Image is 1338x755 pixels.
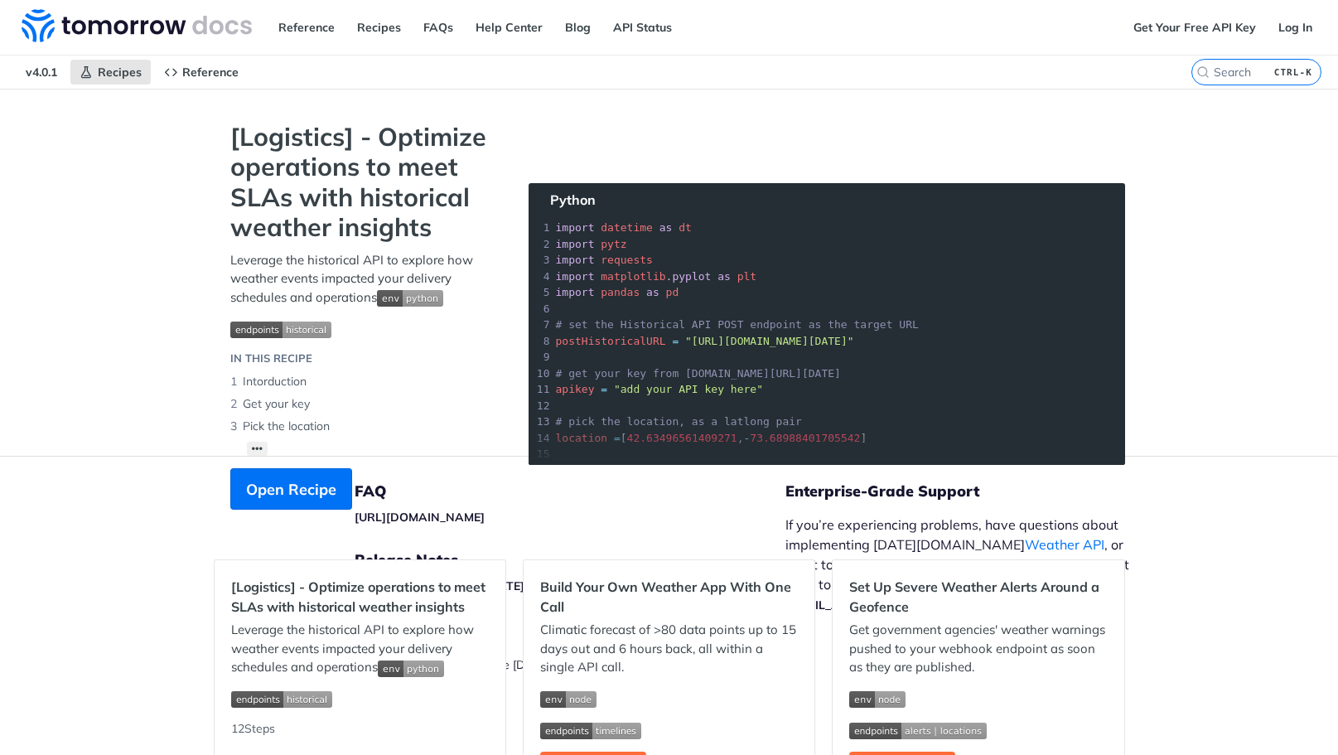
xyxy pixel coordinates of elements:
a: Help Center [466,15,552,40]
span: Expand image [230,319,495,338]
img: env [378,661,444,677]
span: Expand image [540,720,798,739]
img: endpoint [231,691,332,708]
li: Pick the location [230,415,495,438]
a: Recipes [70,60,151,85]
span: v4.0.1 [17,60,66,85]
a: Weather API [1025,536,1104,553]
span: Expand image [849,720,1107,739]
img: Tomorrow.io Weather API Docs [22,9,252,42]
p: Climatic forecast of >80 data points up to 15 days out and 6 hours back, all within a single API ... [540,621,798,677]
img: env [377,290,443,307]
button: ••• [247,442,268,456]
a: Reference [269,15,344,40]
p: Leverage the historical API to explore how weather events impacted your delivery schedules and op... [230,251,495,307]
a: Recipes [348,15,410,40]
h5: Release Notes [355,550,785,570]
h2: Set Up Severe Weather Alerts Around a Geofence [849,577,1107,617]
span: Expand image [231,690,489,709]
button: Open Recipe [230,468,352,510]
img: endpoint [540,723,641,739]
h2: [Logistics] - Optimize operations to meet SLAs with historical weather insights [231,577,489,617]
span: Reference [182,65,239,80]
li: Get your key [230,393,495,415]
span: Expand image [378,659,444,675]
span: Expand image [849,690,1107,709]
a: API Status [604,15,681,40]
img: env [540,691,597,708]
kbd: CTRL-K [1270,64,1316,80]
span: Expand image [540,690,798,709]
svg: Search [1196,65,1210,79]
h2: Build Your Own Weather App With One Call [540,577,798,617]
p: Get government agencies' weather warnings pushed to your webhook endpoint as soon as they are pub... [849,621,1107,677]
a: Blog [556,15,600,40]
li: Intorduction [230,370,495,393]
img: endpoint [230,322,331,338]
a: FAQs [414,15,462,40]
span: Expand image [377,289,443,305]
img: endpoint [849,723,987,739]
a: Reference [155,60,248,85]
span: Open Recipe [246,478,336,501]
div: IN THIS RECIPE [230,351,312,367]
p: Leverage the historical API to explore how weather events impacted your delivery schedules and op... [231,621,489,677]
strong: [Logistics] - Optimize operations to meet SLAs with historical weather insights [230,122,495,243]
img: env [849,691,906,708]
a: Log In [1269,15,1321,40]
span: Recipes [98,65,142,80]
a: Get Your Free API Key [1124,15,1265,40]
